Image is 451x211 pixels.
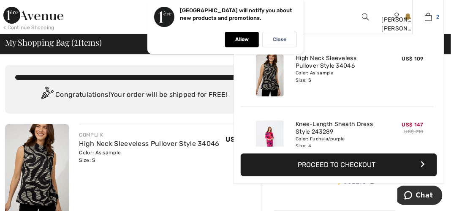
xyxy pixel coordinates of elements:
[74,36,78,47] span: 2
[393,12,400,22] img: My Info
[296,136,379,149] div: Color: Fuchsia/purple Size: 4
[413,12,444,22] a: 2
[436,13,439,21] span: 2
[256,121,284,162] img: Knee-Length Sheath Dress Style 243289
[79,131,220,139] div: COMPLI K
[272,189,398,208] iframe: PayPal-paypal
[296,70,379,83] div: Color: As sample Size: S
[397,186,443,207] iframe: Opens a widget where you can chat to one of our agents
[5,38,102,47] span: My Shopping Bag ( Items)
[296,121,379,136] a: Knee-Length Sheath Dress Style 243289
[38,87,55,104] img: Congratulation2.svg
[296,55,379,70] a: High Neck Sleeveless Pullover Style 34046
[393,13,400,21] a: Sign In
[402,122,424,128] span: US$ 147
[3,24,54,31] div: < Continue Shopping
[425,12,432,22] img: My Bag
[3,7,63,24] img: 1ère Avenue
[382,15,413,33] div: [PERSON_NAME] [PERSON_NAME]
[79,140,220,148] a: High Neck Sleeveless Pullover Style 34046
[402,56,424,62] span: US$ 109
[235,36,249,43] p: Allow
[180,7,292,21] p: [GEOGRAPHIC_DATA] will notify you about new products and promotions.
[225,135,254,143] span: US$ 109
[15,87,251,104] div: Congratulations! Your order will be shipped for FREE!
[273,36,286,43] p: Close
[362,12,369,22] img: search the website
[241,153,437,176] button: Proceed to Checkout
[79,149,220,164] div: Color: As sample Size: S
[256,55,284,96] img: High Neck Sleeveless Pullover Style 34046
[405,129,424,134] s: US$ 210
